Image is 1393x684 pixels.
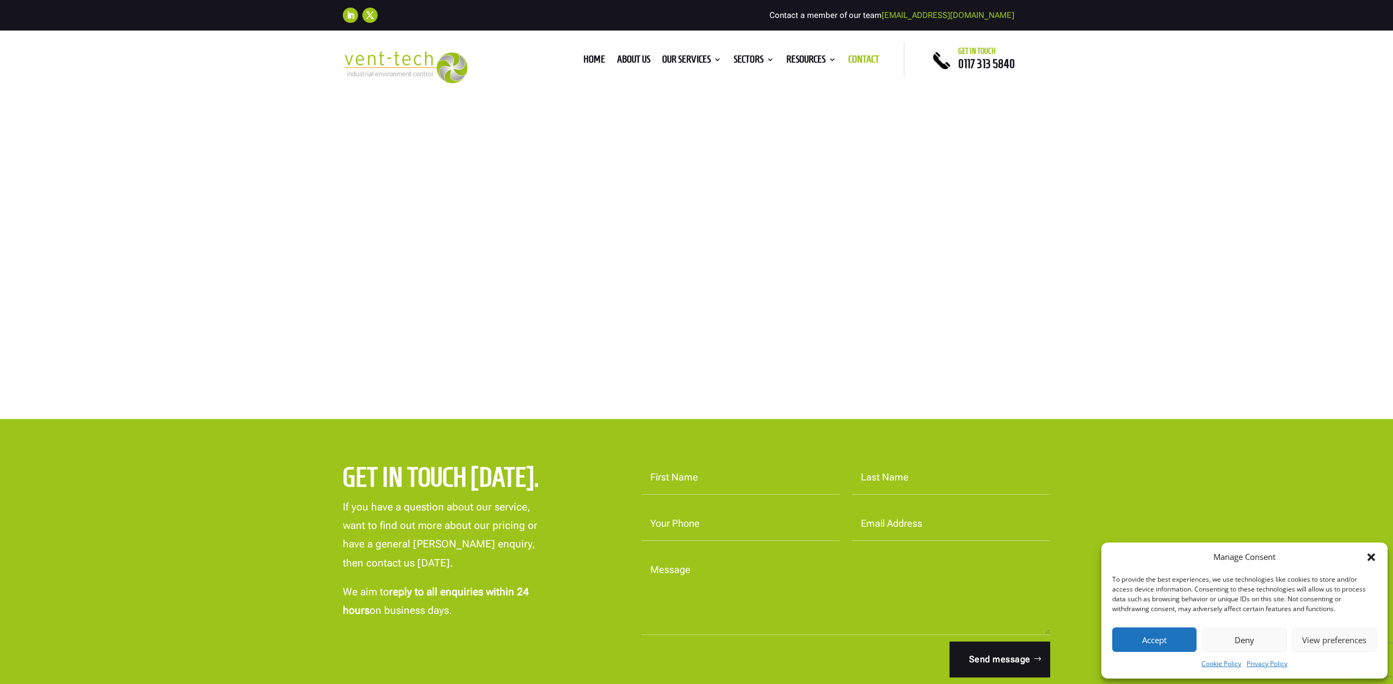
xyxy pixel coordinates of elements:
[1202,627,1286,652] button: Deny
[583,56,605,67] a: Home
[369,604,452,617] span: on business days.
[852,507,1050,541] input: Email Address
[1201,657,1241,670] a: Cookie Policy
[769,10,1014,20] span: Contact a member of our team
[1112,627,1197,652] button: Accept
[642,507,840,541] input: Your Phone
[1292,627,1377,652] button: View preferences
[642,461,840,495] input: First Name
[343,461,570,499] h2: Get in touch [DATE].
[882,10,1014,20] a: [EMAIL_ADDRESS][DOMAIN_NAME]
[343,586,529,617] strong: reply to all enquiries within 24 hours
[786,56,836,67] a: Resources
[343,501,538,569] span: If you have a question about our service, want to find out more about our pricing or have a gener...
[958,57,1015,70] a: 0117 313 5840
[662,56,722,67] a: Our Services
[848,56,879,67] a: Contact
[734,56,774,67] a: Sectors
[1366,552,1377,563] div: Close dialog
[1247,657,1287,670] a: Privacy Policy
[362,8,378,23] a: Follow on X
[1213,551,1275,564] div: Manage Consent
[343,51,467,83] img: 2023-09-27T08_35_16.549ZVENT-TECH---Clear-background
[950,642,1050,677] button: Send message
[852,461,1050,495] input: Last Name
[958,47,996,56] span: Get in touch
[1112,575,1376,614] div: To provide the best experiences, we use technologies like cookies to store and/or access device i...
[343,8,358,23] a: Follow on LinkedIn
[617,56,650,67] a: About us
[343,586,389,598] span: We aim to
